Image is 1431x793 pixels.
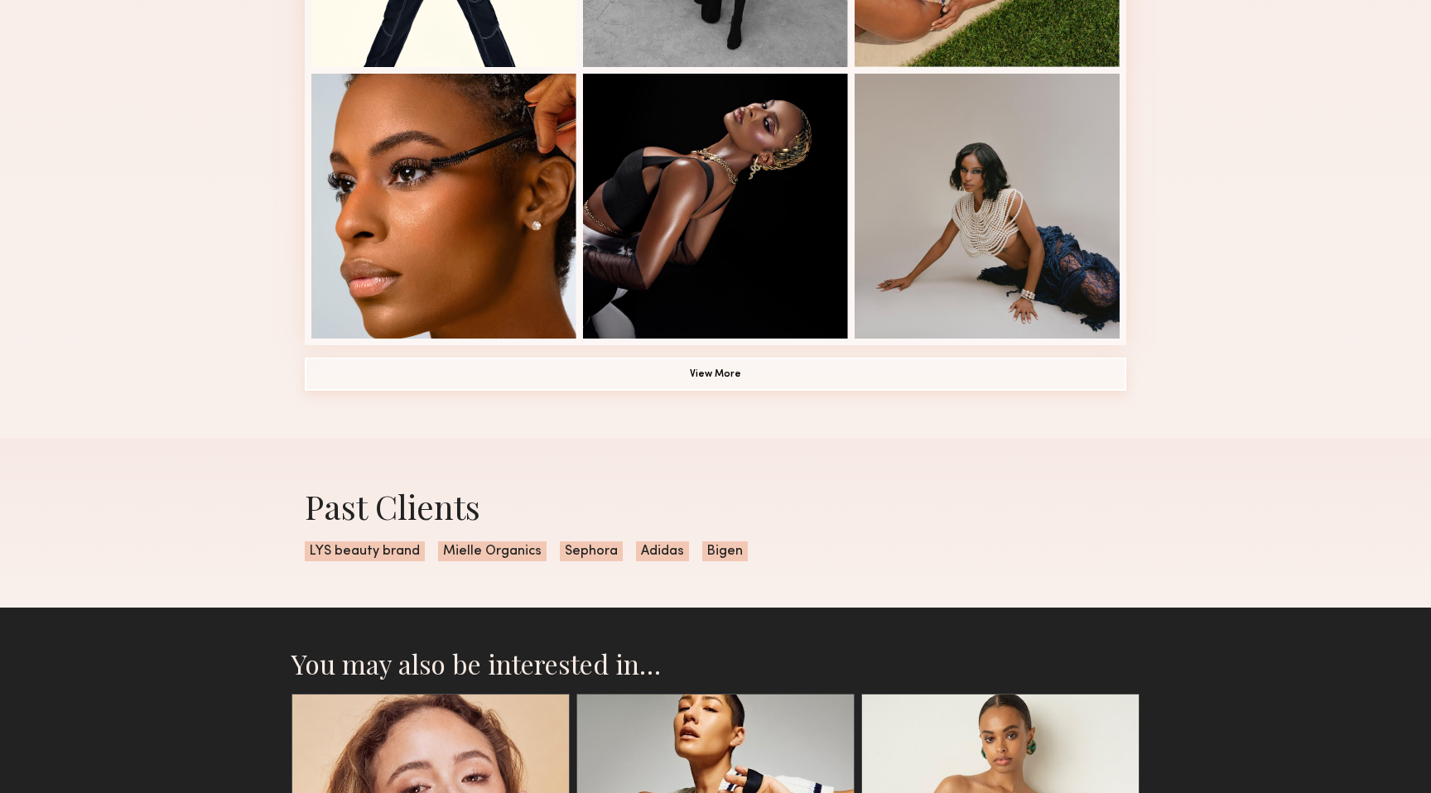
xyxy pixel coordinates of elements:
[636,541,689,561] span: Adidas
[305,484,1126,528] div: Past Clients
[560,541,623,561] span: Sephora
[702,541,748,561] span: Bigen
[291,647,1139,680] h2: You may also be interested in…
[305,358,1126,391] button: View More
[438,541,547,561] span: Mielle Organics
[305,541,425,561] span: LYS beauty brand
